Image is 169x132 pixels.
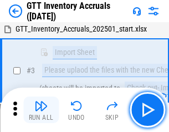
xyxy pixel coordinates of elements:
div: Skip [105,114,119,121]
span: # 3 [27,66,35,75]
img: Undo [70,99,83,113]
button: Undo [59,97,94,123]
img: Skip [105,99,119,113]
div: Import Sheet [53,46,97,59]
button: Run All [23,97,59,123]
img: Support [132,7,141,16]
button: Skip [94,97,130,123]
img: Main button [139,101,156,119]
span: GTT_Inventory_Accruals_202501_start.xlsx [16,24,147,33]
div: GTT Inventory Accruals ([DATE]) [27,1,128,22]
img: Run All [34,99,48,113]
div: Run All [29,114,54,121]
div: Undo [68,114,85,121]
img: Back [9,4,22,18]
img: Settings menu [147,4,160,18]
